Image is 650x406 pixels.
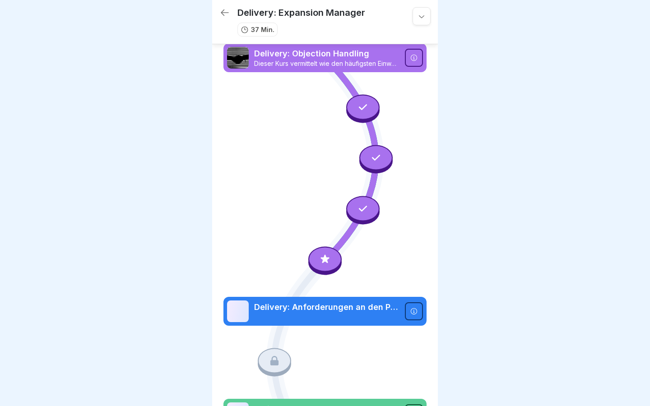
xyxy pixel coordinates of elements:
[237,7,365,18] p: Delivery: Expansion Manager
[254,301,399,313] p: Delivery: Anforderungen an den Partner (Hygiene und Sign Criteria)
[251,25,274,34] p: 37 Min.
[254,60,399,68] p: Dieser Kurs vermittelt wie den häufigsten Einwänden potenzieller Partner umzugehen und diese erfo...
[254,48,399,60] p: Delivery: Objection Handling
[227,47,249,69] img: uim5gx7fz7npk6ooxrdaio0l.png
